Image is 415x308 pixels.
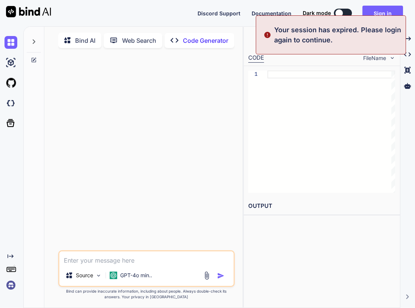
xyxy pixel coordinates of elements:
[264,25,271,45] img: alert
[6,6,51,17] img: Bind AI
[202,271,211,280] img: attachment
[389,55,395,61] img: chevron down
[303,9,331,17] span: Dark mode
[183,36,228,45] p: Code Generator
[248,71,258,78] div: 1
[120,272,152,279] p: GPT-4o min..
[363,54,386,62] span: FileName
[5,36,17,49] img: chat
[5,279,17,291] img: signin
[252,9,291,17] button: Documentation
[110,272,117,279] img: GPT-4o mini
[95,272,102,279] img: Pick Models
[58,288,234,300] p: Bind can provide inaccurate information, including about people. Always double-check its answers....
[5,77,17,89] img: githubLight
[76,272,93,279] p: Source
[5,97,17,110] img: darkCloudIdeIcon
[244,197,400,215] h2: OUTPUT
[198,10,240,17] span: Discord Support
[198,9,240,17] button: Discord Support
[362,6,403,21] button: Sign in
[248,54,264,63] div: CODE
[122,36,156,45] p: Web Search
[217,272,225,279] img: icon
[274,25,401,45] p: Your session has expired. Please login again to continue.
[5,56,17,69] img: ai-studio
[75,36,95,45] p: Bind AI
[252,10,291,17] span: Documentation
